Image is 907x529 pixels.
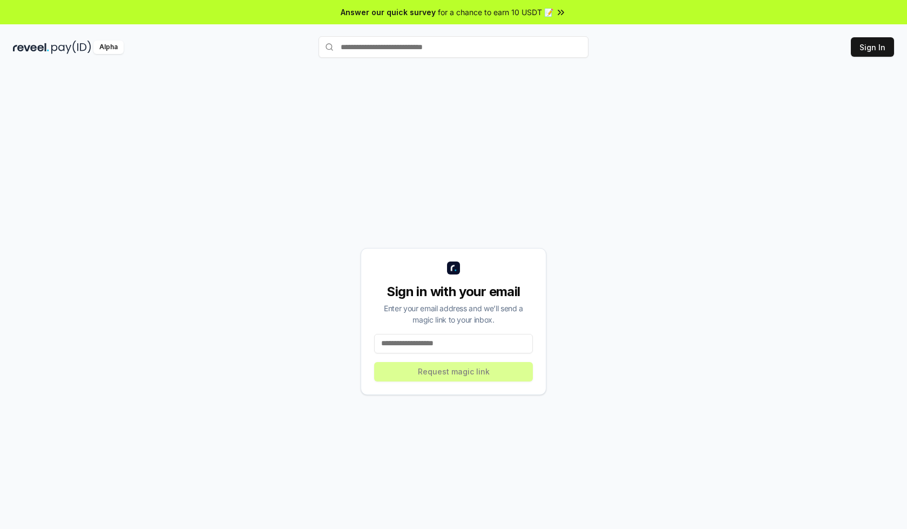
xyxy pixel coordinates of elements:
[851,37,894,57] button: Sign In
[93,41,124,54] div: Alpha
[341,6,436,18] span: Answer our quick survey
[13,41,49,54] img: reveel_dark
[447,262,460,274] img: logo_small
[51,41,91,54] img: pay_id
[438,6,553,18] span: for a chance to earn 10 USDT 📝
[374,303,533,325] div: Enter your email address and we’ll send a magic link to your inbox.
[374,283,533,300] div: Sign in with your email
